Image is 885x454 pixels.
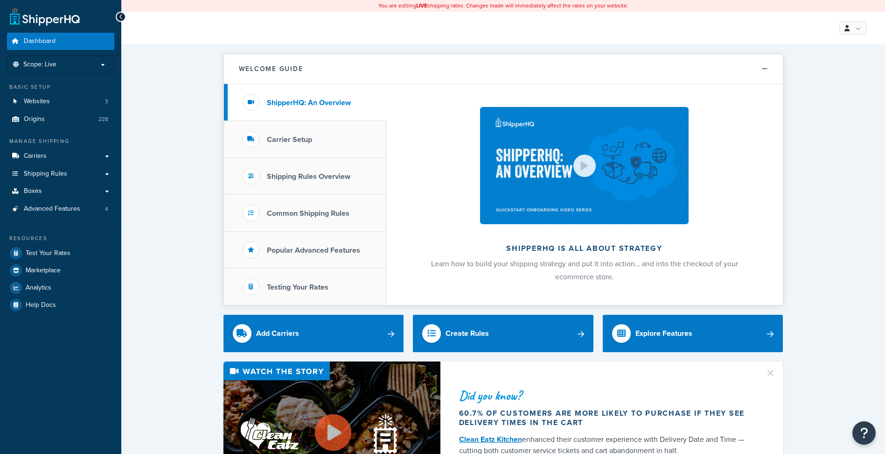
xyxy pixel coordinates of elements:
li: Websites [7,93,114,110]
li: Origins [7,111,114,128]
a: Add Carriers [223,315,404,352]
button: Open Resource Center [852,421,876,445]
div: Resources [7,234,114,242]
h3: ShipperHQ: An Overview [267,99,351,107]
span: Analytics [26,284,51,292]
button: Welcome Guide [224,54,783,84]
span: Carriers [24,152,47,160]
a: Clean Eatz Kitchen [459,434,522,445]
li: Advanced Features [7,200,114,218]
a: Test Your Rates [7,245,114,262]
a: Advanced Features4 [7,200,114,218]
a: Websites3 [7,93,114,110]
span: Advanced Features [24,205,80,213]
a: Analytics [7,279,114,296]
div: Manage Shipping [7,137,114,145]
span: Boxes [24,187,42,195]
a: Explore Features [603,315,783,352]
h3: Testing Your Rates [267,283,328,291]
span: Learn how to build your shipping strategy and put it into action… and into the checkout of your e... [431,258,738,282]
span: Scope: Live [23,61,56,69]
span: Marketplace [26,267,61,275]
div: Basic Setup [7,83,114,91]
span: Dashboard [24,37,56,45]
div: Did you know? [459,389,754,402]
a: Shipping Rules [7,165,114,183]
h3: Shipping Rules Overview [267,172,350,181]
h3: Common Shipping Rules [267,209,349,218]
h3: Carrier Setup [267,135,312,144]
h2: Welcome Guide [239,65,303,72]
span: Websites [24,98,50,106]
a: Help Docs [7,297,114,313]
a: Dashboard [7,33,114,50]
h2: ShipperHQ is all about strategy [411,244,758,253]
div: Add Carriers [256,327,299,340]
span: 4 [105,205,108,213]
a: Boxes [7,183,114,200]
span: Origins [24,115,45,123]
a: Create Rules [413,315,593,352]
a: Marketplace [7,262,114,279]
span: 3 [105,98,108,106]
h3: Popular Advanced Features [267,246,360,255]
a: Carriers [7,148,114,165]
a: Origins228 [7,111,114,128]
div: 60.7% of customers are more likely to purchase if they see delivery times in the cart [459,409,754,427]
img: ShipperHQ is all about strategy [480,107,688,224]
b: LIVE [416,1,427,10]
span: 228 [98,115,108,123]
div: Explore Features [635,327,692,340]
span: Test Your Rates [26,249,70,257]
span: Shipping Rules [24,170,67,178]
span: Help Docs [26,301,56,309]
div: Create Rules [446,327,489,340]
